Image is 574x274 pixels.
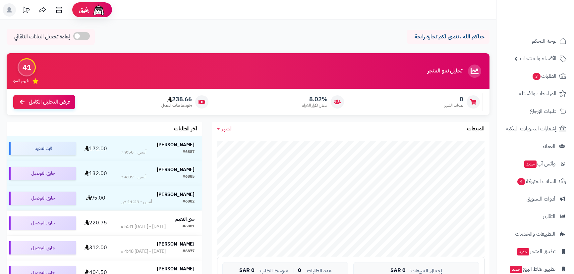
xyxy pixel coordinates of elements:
[18,3,34,18] a: تحديثات المنصة
[500,86,570,102] a: المراجعات والأسئلة
[412,33,485,41] p: حياكم الله ، نتمنى لكم تجارة رابحة
[121,174,146,180] div: أمس - 4:09 م
[292,268,294,273] span: |
[515,229,555,239] span: التطبيقات والخدمات
[175,216,195,223] strong: منى النعيم
[524,159,555,168] span: وآتس آب
[157,141,195,148] strong: [PERSON_NAME]
[500,173,570,189] a: السلات المتروكة4
[305,268,331,274] span: عدد الطلبات:
[298,268,301,274] span: 0
[543,212,555,221] span: التقارير
[444,96,463,103] span: 0
[500,208,570,224] a: التقارير
[79,186,113,210] td: 95.00
[510,266,522,273] span: جديد
[524,160,537,168] span: جديد
[428,68,462,74] h3: تحليل نمو المتجر
[239,268,255,274] span: 0 SAR
[258,268,288,274] span: متوسط الطلب:
[9,192,76,205] div: جاري التوصيل
[500,191,570,207] a: أدوات التسويق
[520,54,556,63] span: الأقسام والمنتجات
[183,223,195,230] div: #6881
[532,71,556,81] span: الطلبات
[222,125,233,133] span: الشهر
[157,241,195,248] strong: [PERSON_NAME]
[517,178,526,186] span: 4
[529,15,568,29] img: logo-2.png
[79,6,89,14] span: رفيق
[157,191,195,198] strong: [PERSON_NAME]
[79,136,113,161] td: 172.00
[161,103,192,108] span: متوسط طلب العميل
[9,241,76,254] div: جاري التوصيل
[157,166,195,173] strong: [PERSON_NAME]
[9,216,76,230] div: جاري التوصيل
[543,142,555,151] span: العملاء
[500,103,570,119] a: طلبات الإرجاع
[500,156,570,172] a: وآتس آبجديد
[500,226,570,242] a: التطبيقات والخدمات
[500,138,570,154] a: العملاء
[302,96,327,103] span: 8.02%
[157,265,195,272] strong: [PERSON_NAME]
[79,236,113,260] td: 312.00
[217,125,233,133] a: الشهر
[500,121,570,137] a: إشعارات التحويلات البنكية
[500,33,570,49] a: لوحة التحكم
[9,142,76,155] div: قيد التنفيذ
[509,264,555,274] span: تطبيق نقاط البيع
[302,103,327,108] span: معدل تكرار الشراء
[161,96,192,103] span: 238.66
[79,211,113,235] td: 220.75
[183,149,195,156] div: #6887
[121,248,166,255] div: [DATE] - [DATE] 4:48 م
[92,3,105,17] img: ai-face.png
[500,68,570,84] a: الطلبات3
[390,268,406,274] span: 0 SAR
[532,36,556,46] span: لوحة التحكم
[121,223,166,230] div: [DATE] - [DATE] 5:31 م
[183,174,195,180] div: #6885
[29,98,70,106] span: عرض التحليل الكامل
[13,78,29,84] span: تقييم النمو
[517,248,529,255] span: جديد
[121,199,152,205] div: أمس - 11:29 ص
[183,248,195,255] div: #6877
[13,95,75,109] a: عرض التحليل الكامل
[79,161,113,186] td: 132.00
[517,177,556,186] span: السلات المتروكة
[9,167,76,180] div: جاري التوصيل
[410,268,442,274] span: إجمالي المبيعات:
[506,124,556,133] span: إشعارات التحويلات البنكية
[174,126,197,132] h3: آخر الطلبات
[183,199,195,205] div: #6882
[533,73,541,80] span: 3
[14,33,70,41] span: إعادة تحميل البيانات التلقائي
[519,89,556,98] span: المراجعات والأسئلة
[516,247,555,256] span: تطبيق المتجر
[121,149,146,156] div: أمس - 9:58 م
[527,194,555,204] span: أدوات التسويق
[467,126,485,132] h3: المبيعات
[530,107,556,116] span: طلبات الإرجاع
[500,244,570,259] a: تطبيق المتجرجديد
[444,103,463,108] span: طلبات الشهر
